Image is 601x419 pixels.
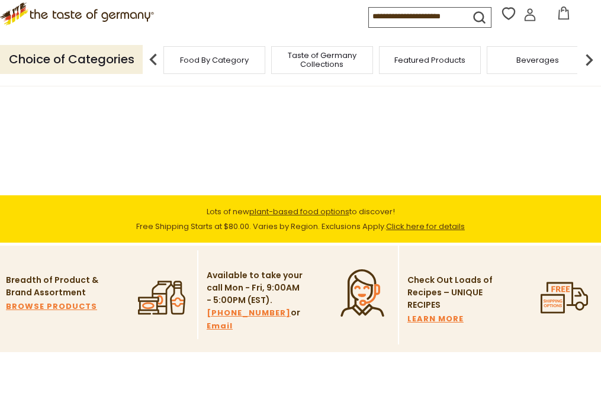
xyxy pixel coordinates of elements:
[207,269,304,333] p: Available to take your call Mon - Fri, 9:00AM - 5:00PM (EST). or
[386,221,465,232] a: Click here for details
[249,206,349,217] a: plant-based food options
[516,56,559,65] a: Beverages
[394,56,465,65] a: Featured Products
[407,274,493,311] p: Check Out Loads of Recipes – UNIQUE RECIPES
[6,300,97,313] a: BROWSE PRODUCTS
[207,307,291,320] a: [PHONE_NUMBER]
[207,320,233,333] a: Email
[136,206,465,232] span: Lots of new to discover! Free Shipping Starts at $80.00. Varies by Region. Exclusions Apply.
[142,48,165,72] img: previous arrow
[407,312,464,325] a: LEARN MORE
[275,51,369,69] a: Taste of Germany Collections
[577,48,601,72] img: next arrow
[6,274,104,299] p: Breadth of Product & Brand Assortment
[180,56,249,65] a: Food By Category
